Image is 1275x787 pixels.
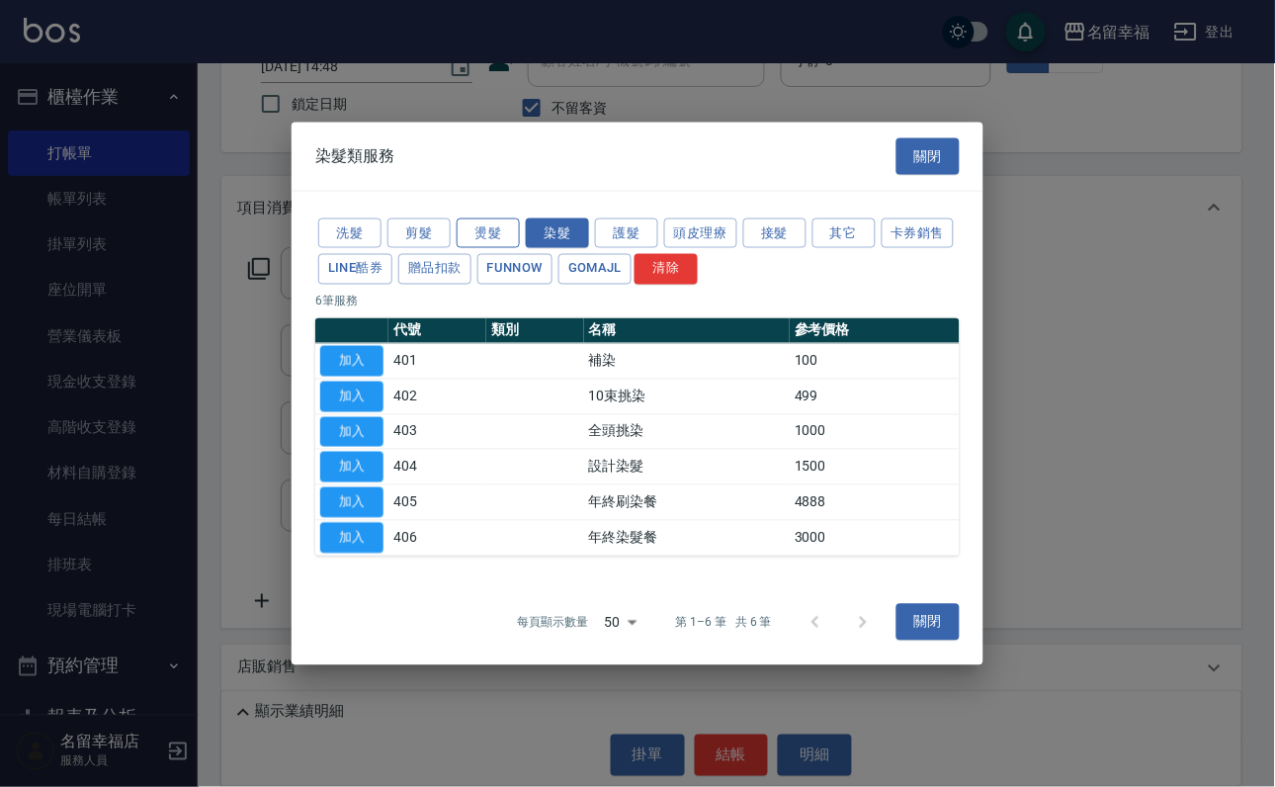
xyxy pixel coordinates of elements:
[790,318,960,344] th: 參考價格
[584,520,790,556] td: 年終染髮餐
[595,218,658,248] button: 護髮
[388,414,486,450] td: 403
[387,218,451,248] button: 剪髮
[388,318,486,344] th: 代號
[315,146,394,166] span: 染髮類服務
[635,254,698,285] button: 清除
[676,613,772,631] p: 第 1–6 筆 共 6 筆
[790,484,960,520] td: 4888
[790,343,960,379] td: 100
[457,218,520,248] button: 燙髮
[398,254,471,285] button: 贈品扣款
[790,414,960,450] td: 1000
[664,218,737,248] button: 頭皮理療
[584,414,790,450] td: 全頭挑染
[388,343,486,379] td: 401
[790,520,960,556] td: 3000
[812,218,876,248] button: 其它
[597,595,644,649] div: 50
[584,343,790,379] td: 補染
[388,449,486,484] td: 404
[318,218,382,248] button: 洗髮
[584,318,790,344] th: 名稱
[896,138,960,175] button: 關閉
[584,379,790,414] td: 10束挑染
[318,254,392,285] button: LINE酷券
[558,254,632,285] button: GOMAJL
[320,346,383,377] button: 加入
[320,487,383,518] button: 加入
[320,381,383,411] button: 加入
[486,318,584,344] th: 類別
[315,293,960,310] p: 6 筆服務
[526,218,589,248] button: 染髮
[320,452,383,482] button: 加入
[584,449,790,484] td: 設計染髮
[388,379,486,414] td: 402
[320,522,383,553] button: 加入
[743,218,807,248] button: 接髮
[518,613,589,631] p: 每頁顯示數量
[790,379,960,414] td: 499
[882,218,955,248] button: 卡券銷售
[477,254,552,285] button: FUNNOW
[388,520,486,556] td: 406
[790,449,960,484] td: 1500
[896,604,960,641] button: 關閉
[584,484,790,520] td: 年終刷染餐
[320,416,383,447] button: 加入
[388,484,486,520] td: 405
